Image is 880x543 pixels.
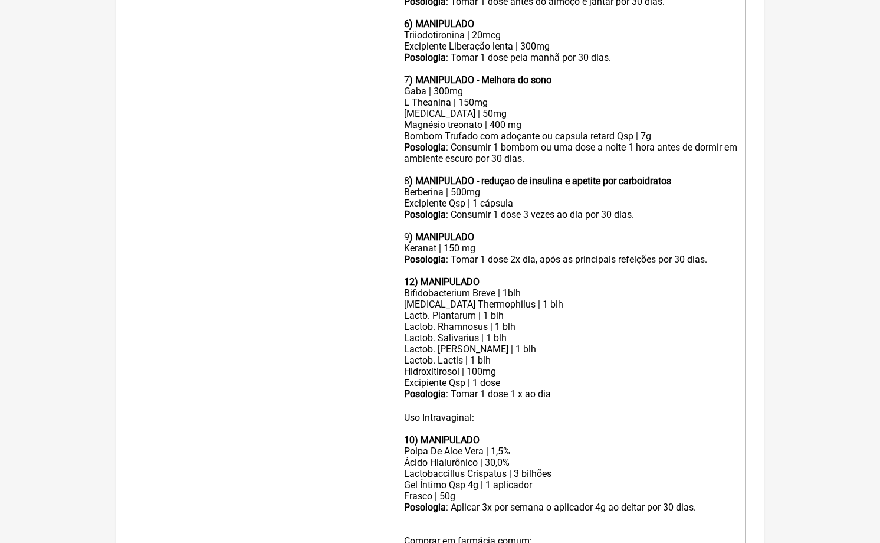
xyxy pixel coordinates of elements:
[404,321,739,332] div: Lactob. Rhamnosus | 1 blh
[404,468,739,479] div: Lactobaccillus Crispatus | 3 bilhões
[404,209,446,220] strong: Posologia
[404,254,446,265] strong: Posologia
[404,434,480,446] strong: 10) MANIPULADO
[404,332,739,344] div: Lactob. Salivarius | 1 blh
[404,446,739,457] div: Polpa De Aloe Vera | 1,5%
[404,310,739,321] div: Lactb. Plantarum | 1 blh
[404,52,739,63] div: : Tomar 1 dose pela manhã por 30 dias.
[409,74,551,86] strong: ) MANIPULADO - Melhora do sono
[404,142,446,153] strong: Posologia
[404,502,446,513] strong: Posologia
[404,52,446,63] strong: Posologia
[404,97,739,108] div: L Theanina | 150mg
[404,86,739,97] div: Gaba | 300mg
[404,377,739,388] div: Excipiente Qsp | 1 dose
[404,18,474,30] strong: 6) MANIPULADO
[404,366,739,377] div: Hidroxitirosol | 100mg
[404,299,739,310] div: [MEDICAL_DATA] Thermophilus | 1 blh
[404,401,739,434] div: Uso Intravaginal:
[404,220,739,243] div: 9
[404,108,739,130] div: [MEDICAL_DATA] | 50mg Magnésio treonato | 400 mg
[404,254,739,287] div: : Tomar 1 dose 2x dia, após as principais refeições por 30 dias.
[404,209,739,220] div: : Consumir 1 dose 3 vezes ao dia por 30 dias.
[404,243,739,254] div: Keranat | 150 mg
[404,287,739,299] div: Bifidobacterium Breve | 1blh
[404,276,480,287] strong: 12) MANIPULADO
[404,198,739,209] div: Excipiente Qsp | 1 cápsula
[404,479,739,490] div: Gel Íntimo Qsp 4g | 1 aplicador
[409,175,671,187] strong: ) MANIPULADO - reduçao de insulina e apetite por carboidratos
[404,355,739,366] div: Lactob. Lactis | 1 blh
[404,344,739,355] div: Lactob. [PERSON_NAME] | 1 blh
[404,41,739,52] div: Excipiente Liberação lenta | 300mg
[404,490,739,502] div: Frasco | 50g
[404,130,739,142] div: Bombom Trufado com adoçante ou capsula retard Qsp | 7g
[404,187,739,198] div: Berberina | 500mg
[404,142,739,187] div: : Consumir 1 bombom ou uma dose a noite 1 hora antes de dormir em ambiente escuro por 30 dias. 8
[404,30,739,41] div: Triiodotironina | 20mcg
[404,388,739,401] div: : Tomar 1 dose 1 x ao dia ㅤ
[404,502,739,513] div: : Aplicar 3x por semana o aplicador 4g ao deitar por 30 dias.
[404,457,739,468] div: Ácido Hialurônico | 30,0%
[409,231,474,243] strong: ) MANIPULADO
[404,388,446,400] strong: Posologia
[404,74,739,86] div: 7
